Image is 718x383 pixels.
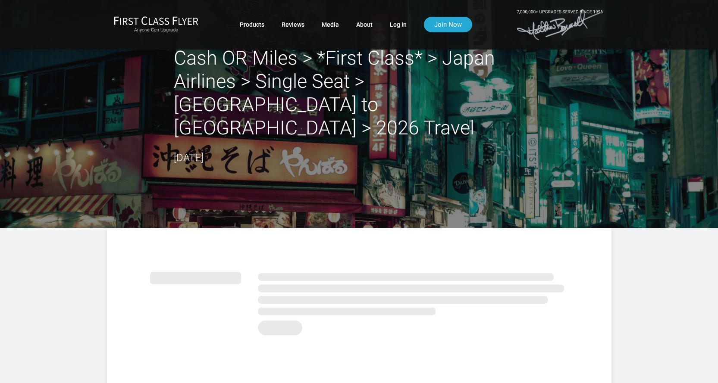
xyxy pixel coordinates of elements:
a: Products [240,17,264,32]
small: Anyone Can Upgrade [114,27,198,33]
img: summary.svg [150,262,568,340]
a: Log In [390,17,407,32]
a: First Class FlyerAnyone Can Upgrade [114,16,198,33]
h2: Cash OR Miles > *First Class* > Japan Airlines > Single Seat >[GEOGRAPHIC_DATA] to [GEOGRAPHIC_DA... [174,47,545,140]
time: [DATE] [174,152,204,164]
a: Join Now [424,17,472,32]
a: About [356,17,373,32]
a: Reviews [282,17,304,32]
a: Media [322,17,339,32]
img: First Class Flyer [114,16,198,25]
